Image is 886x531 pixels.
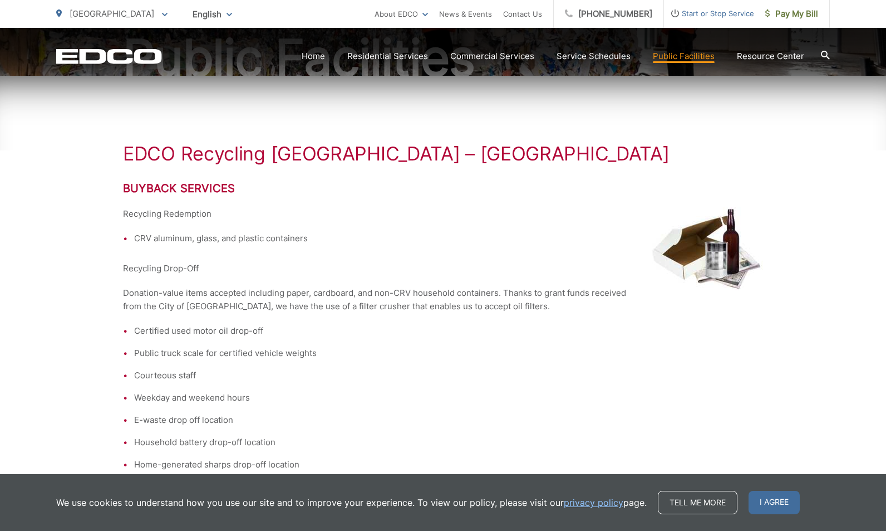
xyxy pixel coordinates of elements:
a: News & Events [439,7,492,21]
li: E-waste drop off location [134,413,763,427]
a: Tell me more [658,491,737,514]
li: CRV aluminum, glass, and plastic containers [134,232,763,245]
li: Public truck scale for certified vehicle weights [134,347,763,360]
a: Public Facilities [653,50,715,63]
a: Residential Services [347,50,428,63]
h1: EDCO Recycling [GEOGRAPHIC_DATA] – [GEOGRAPHIC_DATA] [123,143,763,165]
a: Resource Center [737,50,804,63]
a: privacy policy [564,496,623,509]
p: Donation-value items accepted including paper, cardboard, and non-CRV household containers. Thank... [123,286,763,313]
span: [GEOGRAPHIC_DATA] [70,8,154,19]
p: Recycling Redemption [123,207,763,221]
li: Certified used motor oil drop-off [134,324,763,338]
p: We use cookies to understand how you use our site and to improve your experience. To view our pol... [56,496,647,509]
a: Service Schedules [557,50,631,63]
a: Commercial Services [450,50,534,63]
a: EDCD logo. Return to the homepage. [56,48,162,64]
p: Recycling Drop-Off [123,262,763,275]
li: Courteous staff [134,369,763,382]
span: English [184,4,240,24]
img: Recycling [652,207,763,290]
a: Home [302,50,325,63]
li: Weekday and weekend hours [134,391,763,405]
a: About EDCO [375,7,428,21]
span: Pay My Bill [765,7,818,21]
a: Contact Us [503,7,542,21]
li: Home-generated sharps drop-off location [134,458,763,471]
li: Household battery drop-off location [134,436,763,449]
h2: Buyback Services [123,182,763,195]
